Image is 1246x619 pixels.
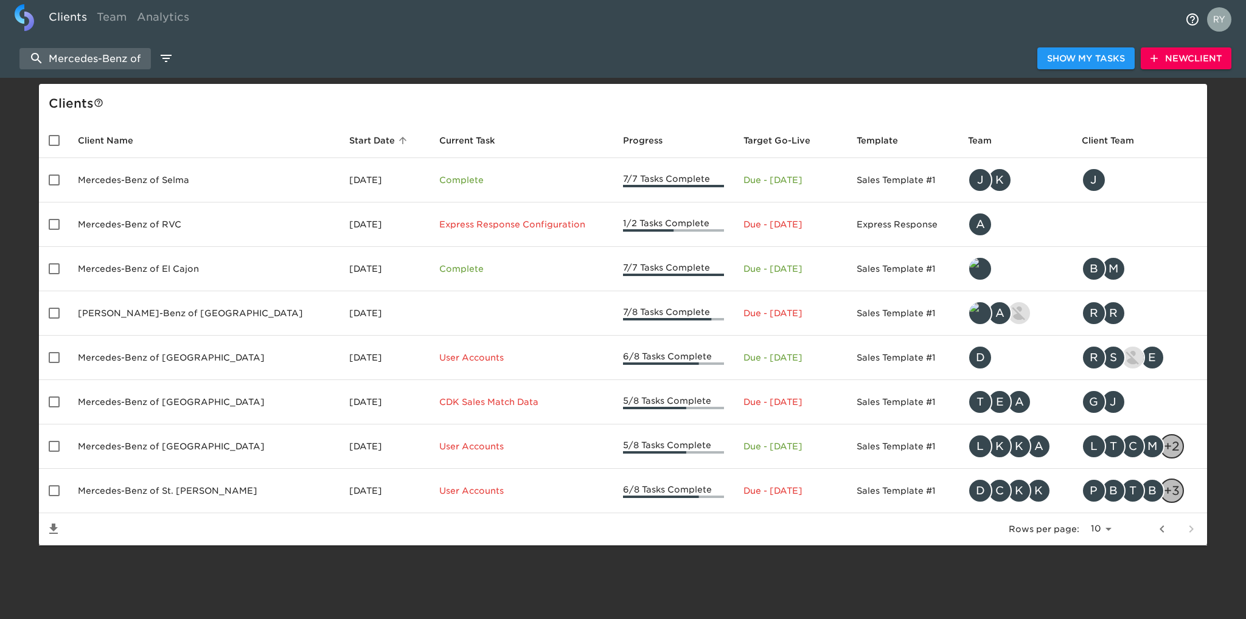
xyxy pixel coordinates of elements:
[1150,51,1222,66] span: New Client
[439,218,604,230] p: Express Response Configuration
[1082,133,1150,148] span: Client Team
[847,291,958,336] td: Sales Template #1
[1084,520,1116,538] select: rows per page
[19,48,151,69] input: search
[968,479,992,503] div: D
[968,257,1062,281] div: tyler@roadster.com
[743,174,838,186] p: Due - [DATE]
[339,424,430,469] td: [DATE]
[1008,302,1030,324] img: kevin.lo@roadster.com
[968,390,992,414] div: T
[1101,345,1126,370] div: S
[1009,523,1079,535] p: Rows per page:
[1121,434,1145,458] div: C
[1160,479,1184,503] div: + 3
[613,247,734,291] td: 7/7 Tasks Complete
[68,158,339,202] td: Mercedes-Benz of Selma
[49,94,1202,113] div: Client s
[743,218,838,230] p: Due - [DATE]
[78,133,149,148] span: Client Name
[743,307,838,319] p: Due - [DATE]
[1082,168,1106,192] div: J
[1082,434,1106,458] div: L
[1207,7,1231,32] img: Profile
[92,4,132,34] a: Team
[1082,479,1197,503] div: pete.hyland@morries.com, Ben.Freedman@Morries.com, tony.troussov@morries.com, Ben.Freedman@morrie...
[39,514,68,544] button: Save List
[968,212,1062,237] div: alanna.norotsky@roadster.com
[743,440,838,452] p: Due - [DATE]
[968,479,1062,503] div: danny@roadster.com, clayton.mandel@roadster.com, kevin.dodt@roadster.com, kendra@roadster.com
[1082,301,1106,325] div: R
[1082,257,1106,281] div: B
[1082,168,1197,192] div: jkunkle@mbofselma.com
[613,291,734,336] td: 7/8 Tasks Complete
[1007,434,1031,458] div: K
[743,485,838,497] p: Due - [DATE]
[987,434,1012,458] div: K
[68,291,339,336] td: [PERSON_NAME]-Benz of [GEOGRAPHIC_DATA]
[987,390,1012,414] div: E
[1047,51,1125,66] span: Show My Tasks
[623,133,678,148] span: Progress
[613,336,734,380] td: 6/8 Tasks Complete
[39,123,1207,545] table: enhanced table
[1101,479,1126,503] div: B
[68,424,339,469] td: Mercedes-Benz of [GEOGRAPHIC_DATA]
[439,133,511,148] span: Current Task
[1082,345,1197,370] div: RichardFox@lithia.com, scott.gross@roadster.com, kevin.lo@roadster.com, emiliebenn@lithia.com
[968,301,1062,325] div: tyler@roadster.com, austin.terry@roadster.com, kevin.lo@roadster.com
[439,133,495,148] span: This is the next Task in this Hub that should be completed
[1082,390,1197,414] div: gcioccajr@cioccadealerships.com, jzellner@cioccadealerships.com
[1141,47,1231,70] button: NewClient
[1140,434,1164,458] div: M
[339,158,430,202] td: [DATE]
[968,390,1062,414] div: tracy@roadster.com, eric.petor@roadster.com, angelique.nurse@roadster.com
[743,133,826,148] span: Target Go-Live
[613,469,734,513] td: 6/8 Tasks Complete
[44,4,92,34] a: Clients
[613,202,734,247] td: 1/2 Tasks Complete
[15,4,34,31] img: logo
[968,133,1008,148] span: Team
[1101,390,1126,414] div: J
[1082,479,1106,503] div: P
[1082,345,1106,370] div: R
[439,485,604,497] p: User Accounts
[68,247,339,291] td: Mercedes-Benz of El Cajon
[339,291,430,336] td: [DATE]
[439,174,604,186] p: Complete
[439,351,604,364] p: User Accounts
[968,168,1062,192] div: justin.gervais@roadster.com, kevin.dodt@roadster.com
[439,396,604,408] p: CDK Sales Match Data
[969,258,991,280] img: tyler@roadster.com
[1178,5,1207,34] button: notifications
[1101,434,1126,458] div: T
[847,424,958,469] td: Sales Template #1
[1140,479,1164,503] div: B
[94,98,103,108] svg: This is a list of all of your clients and clients shared with you
[613,380,734,424] td: 5/8 Tasks Complete
[339,336,430,380] td: [DATE]
[969,302,991,324] img: tyler@roadster.com
[439,263,604,275] p: Complete
[968,345,992,370] div: D
[1082,257,1197,281] div: boltscity@gmail.com, marcelo.sandoval@mbec.com
[847,336,958,380] td: Sales Template #1
[1147,514,1177,544] button: previous page
[743,396,838,408] p: Due - [DATE]
[987,479,1012,503] div: C
[339,247,430,291] td: [DATE]
[1082,301,1197,325] div: rscheussler@waltsag.com, rscheusler@waltsag.com
[1026,434,1051,458] div: A
[1007,390,1031,414] div: A
[349,133,411,148] span: Start Date
[439,440,604,452] p: User Accounts
[847,158,958,202] td: Sales Template #1
[613,424,734,469] td: 5/8 Tasks Complete
[743,133,810,148] span: Calculated based on the start date and the duration of all Tasks contained in this Hub.
[1082,434,1197,458] div: louthomas30@gmail.com, thammond@mbofmemphis.com, crobinson@mbofmemphis.com, madison.pollet@roadst...
[847,380,958,424] td: Sales Template #1
[1122,347,1144,368] img: kevin.lo@roadster.com
[847,202,958,247] td: Express Response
